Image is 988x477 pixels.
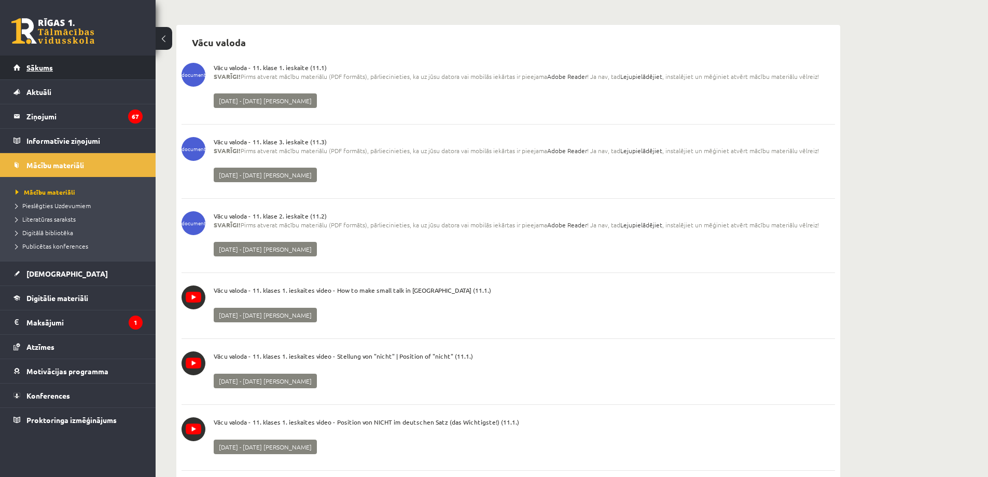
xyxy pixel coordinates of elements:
a: Motivācijas programma [13,359,143,383]
span: Aktuāli [26,87,51,97]
a: Digitālie materiāli [13,286,143,310]
span: [DATE] - [DATE] [PERSON_NAME] [214,242,317,256]
span: Mācību materiāli [26,160,84,170]
span: Digitālā bibliotēka [16,228,73,237]
div: Vācu valoda - 11. klase 1. ieskaite (11.1) [182,63,835,90]
span: youtube_video [182,417,205,441]
b: SVARĪGI! [214,146,241,155]
span: [DATE] - [DATE] [PERSON_NAME] [214,308,317,322]
span: Konferences [26,391,70,400]
a: Maksājumi1 [13,310,143,334]
span: Mācību materiāli [16,188,75,196]
b: SVARĪGI! [214,72,241,80]
legend: Informatīvie ziņojumi [26,129,143,153]
span: youtube_video [182,351,205,375]
a: Informatīvie ziņojumi [13,129,143,153]
div: Vācu valoda - 11. klases 1. ieskaites video - Position von NICHT im deutschen Satz (das Wichtigst... [182,417,835,436]
i: 1 [129,316,143,330]
span: document [182,137,205,161]
span: Pirms atverat mācību materiālu (PDF formāts), pārliecinieties, ka uz jūsu datora vai mobilās iekā... [214,221,819,238]
a: Rīgas 1. Tālmācības vidusskola [11,18,94,44]
span: Sākums [26,63,53,72]
span: document [182,63,205,87]
a: Lejupielādējiet [620,146,662,155]
a: Digitālā bibliotēka [16,228,145,237]
legend: Ziņojumi [26,104,143,128]
span: [DATE] - [DATE] [PERSON_NAME] [214,440,317,454]
h2: Vācu valoda [182,30,256,54]
span: [DATE] - [DATE] [PERSON_NAME] [214,374,317,388]
i: 67 [128,110,143,124]
div: Vācu valoda - 11. klases 1. ieskaites video - How to make small talk in [GEOGRAPHIC_DATA] (11.1.) [182,285,835,304]
a: Mācību materiāli [13,153,143,177]
span: Proktoringa izmēģinājums [26,415,117,425]
a: Publicētas konferences [16,241,145,251]
div: Vācu valoda - 11. klases 1. ieskaites video - Stellung von "nicht" | Position of "nicht" (11.1.) [182,351,835,370]
span: Pirms atverat mācību materiālu (PDF formāts), pārliecinieties, ka uz jūsu datora vai mobilās iekā... [214,146,819,164]
span: Pieslēgties Uzdevumiem [16,201,91,210]
a: Literatūras saraksts [16,214,145,224]
a: Lejupielādējiet [620,72,662,81]
a: Mācību materiāli [16,187,145,197]
a: Adobe Reader [547,146,587,155]
span: Atzīmes [26,342,54,351]
span: Literatūras saraksts [16,215,76,223]
a: Adobe Reader [547,221,587,229]
span: document [182,211,205,235]
span: youtube_video [182,285,205,309]
span: Publicētas konferences [16,242,88,250]
span: Digitālie materiāli [26,293,88,303]
a: Konferences [13,384,143,407]
a: Adobe Reader [547,72,587,81]
a: Pieslēgties Uzdevumiem [16,201,145,210]
a: [DEMOGRAPHIC_DATA] [13,262,143,285]
span: [DATE] - [DATE] [PERSON_NAME] [214,168,317,182]
div: Vācu valoda - 11. klase 3. ieskaite (11.3) [182,137,835,164]
span: [DEMOGRAPHIC_DATA] [26,269,108,278]
span: Pirms atverat mācību materiālu (PDF formāts), pārliecinieties, ka uz jūsu datora vai mobilās iekā... [214,72,819,90]
span: [DATE] - [DATE] [PERSON_NAME] [214,93,317,108]
span: Motivācijas programma [26,366,108,376]
a: Atzīmes [13,335,143,359]
div: Vācu valoda - 11. klase 2. ieskaite (11.2) [182,211,835,238]
a: Lejupielādējiet [620,221,662,229]
b: SVARĪGI! [214,221,241,229]
a: Aktuāli [13,80,143,104]
a: Ziņojumi67 [13,104,143,128]
a: Proktoringa izmēģinājums [13,408,143,432]
legend: Maksājumi [26,310,143,334]
a: Sākums [13,56,143,79]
